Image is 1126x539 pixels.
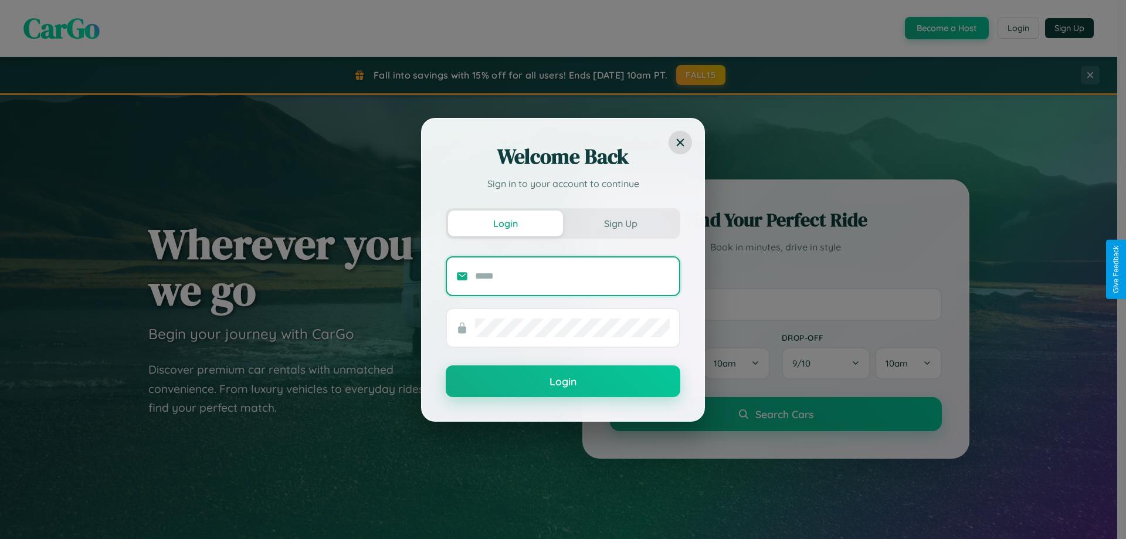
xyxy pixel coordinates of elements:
[446,143,680,171] h2: Welcome Back
[563,211,678,236] button: Sign Up
[448,211,563,236] button: Login
[446,177,680,191] p: Sign in to your account to continue
[446,365,680,397] button: Login
[1112,246,1120,293] div: Give Feedback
